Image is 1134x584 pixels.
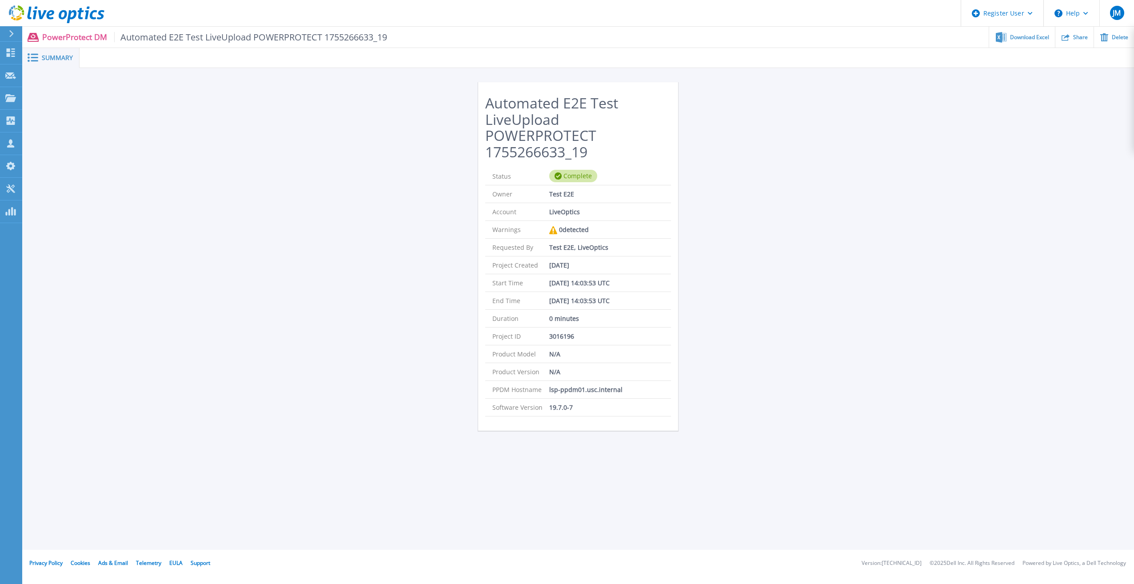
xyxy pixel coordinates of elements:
span: Automated E2E Test LiveUpload POWERPROTECT 1755266633_19 [114,32,387,42]
p: lsp-ppdm01.usc.internal [549,381,623,398]
p: Product Version [492,363,549,380]
li: Version: [TECHNICAL_ID] [862,560,922,566]
span: Share [1073,35,1088,40]
p: [DATE] 14:03:53 UTC [549,292,610,309]
p: LiveOptics [549,203,580,220]
a: Privacy Policy [29,559,63,567]
p: [DATE] 14:03:53 UTC [549,274,610,292]
li: Powered by Live Optics, a Dell Technology [1022,560,1126,566]
h2: Automated E2E Test LiveUpload POWERPROTECT 1755266633_19 [485,95,671,160]
p: [DATE] [549,256,569,274]
p: Test E2E, LiveOptics [549,239,608,256]
p: Software Version [492,399,549,416]
p: Duration [492,310,549,327]
p: End Time [492,292,549,309]
p: PowerProtect DM [42,32,387,42]
span: Summary [42,55,73,61]
p: Warnings [492,221,549,238]
p: Project Created [492,256,549,274]
p: 19.7.0-7 [549,399,573,416]
span: Delete [1112,35,1128,40]
p: Start Time [492,274,549,292]
li: © 2025 Dell Inc. All Rights Reserved [930,560,1014,566]
p: PPDM Hostname [492,381,549,398]
p: Project ID [492,328,549,345]
span: JM [1113,9,1121,16]
p: Requested By [492,239,549,256]
span: Download Excel [1010,35,1049,40]
p: Product Model [492,345,549,363]
p: Account [492,203,549,220]
p: Status [492,168,549,185]
p: Test E2E [549,185,574,203]
p: N/A [549,345,560,363]
a: Telemetry [136,559,161,567]
a: Ads & Email [98,559,128,567]
p: Owner [492,185,549,203]
p: N/A [549,363,560,380]
p: 0 minutes [549,310,579,327]
a: EULA [169,559,183,567]
div: Complete [549,170,597,182]
a: Cookies [71,559,90,567]
div: 0 detected [549,221,589,239]
p: 3016196 [549,328,574,345]
a: Support [191,559,210,567]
